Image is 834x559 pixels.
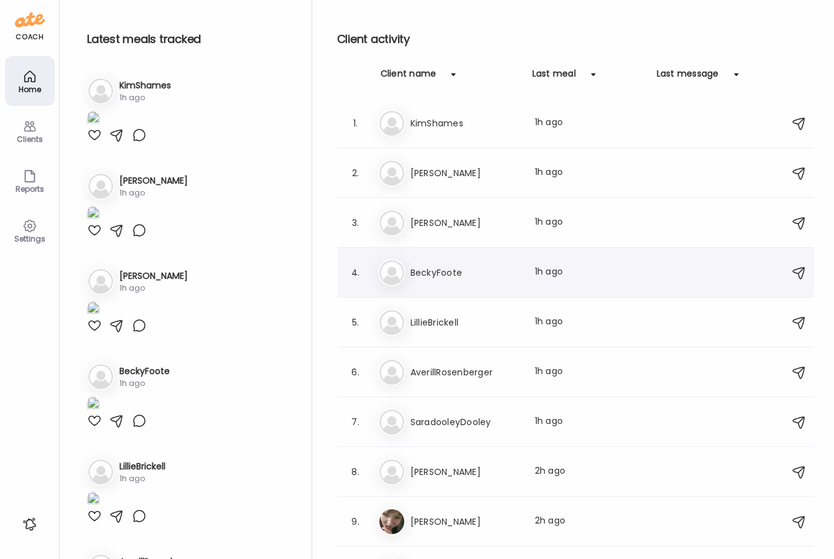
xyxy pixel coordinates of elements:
[410,464,520,479] h3: [PERSON_NAME]
[379,210,404,235] img: bg-avatar-default.svg
[16,32,44,42] div: coach
[379,410,404,435] img: bg-avatar-default.svg
[410,215,520,230] h3: [PERSON_NAME]
[348,464,363,479] div: 8.
[410,365,520,380] h3: AverillRosenberger
[88,174,113,199] img: bg-avatar-default.svg
[88,78,113,103] img: bg-avatar-default.svg
[348,514,363,529] div: 9.
[119,283,188,294] div: 1h ago
[348,166,363,181] div: 2.
[535,365,644,380] div: 1h ago
[87,206,100,223] img: images%2F1HD10fnOkdQzG3HucI5l35v6i9a2%2Ff8x6eLmy7O7UkOnFtLG7%2FwnK0eQ96goNhcHXSUrPA_1080
[87,397,100,413] img: images%2FeKXZbhchRfXOU6FScrvSB7nXFWe2%2FGtLfuPW8n29lfcRdCkwK%2FQjr0TmjPr44a8pESFkKV_1080
[348,415,363,430] div: 7.
[119,460,165,473] h3: LillieBrickell
[535,166,644,181] div: 1h ago
[7,185,52,193] div: Reports
[119,174,188,187] h3: [PERSON_NAME]
[379,260,404,285] img: bg-avatar-default.svg
[535,315,644,330] div: 1h ago
[381,67,437,87] div: Client name
[535,116,644,131] div: 1h ago
[535,215,644,230] div: 1h ago
[119,378,170,389] div: 1h ago
[410,415,520,430] h3: SaradooleyDooley
[379,509,404,534] img: avatars%2FE8qzEuFo72hcI06PzcZ7epmPPzi1
[348,265,363,280] div: 4.
[348,215,363,230] div: 3.
[535,415,644,430] div: 1h ago
[7,135,52,143] div: Clients
[379,310,404,335] img: bg-avatar-default.svg
[337,30,814,49] h2: Client activity
[87,30,292,49] h2: Latest meals tracked
[535,265,644,280] div: 1h ago
[119,473,165,484] div: 1h ago
[410,265,520,280] h3: BeckyFoote
[15,10,45,30] img: ate
[379,111,404,136] img: bg-avatar-default.svg
[119,270,188,283] h3: [PERSON_NAME]
[535,514,644,529] div: 2h ago
[88,364,113,389] img: bg-avatar-default.svg
[87,301,100,318] img: images%2F3tGSY3dx8GUoKIuQhikLuRCPSN33%2FglwdSfJGGFTu0DMFNjMM%2FNUekJ4xaNxH2mFhtkM36_1080
[657,67,719,87] div: Last message
[87,492,100,509] img: images%2Fm4Nv6Rby8pPtpFXfYIONKFnL65C3%2F996cwJ8pbftlWmIZlnue%2FzqBbbzDzY3mlJ67Xe59F_1080
[88,459,113,484] img: bg-avatar-default.svg
[379,161,404,186] img: bg-avatar-default.svg
[87,111,100,128] img: images%2FtVvR8qw0WGQXzhI19RVnSNdNYhJ3%2FRsE1FUULLgALPd8dzPbu%2FLlYenXzDsONY3PbvYJnz_1080
[410,166,520,181] h3: [PERSON_NAME]
[410,514,520,529] h3: [PERSON_NAME]
[379,459,404,484] img: bg-avatar-default.svg
[348,365,363,380] div: 6.
[535,464,644,479] div: 2h ago
[532,67,576,87] div: Last meal
[119,187,188,199] div: 1h ago
[119,79,171,92] h3: KimShames
[7,235,52,243] div: Settings
[379,360,404,385] img: bg-avatar-default.svg
[348,116,363,131] div: 1.
[410,315,520,330] h3: LillieBrickell
[410,116,520,131] h3: KimShames
[348,315,363,330] div: 5.
[7,85,52,93] div: Home
[119,365,170,378] h3: BeckyFoote
[88,269,113,294] img: bg-avatar-default.svg
[119,92,171,103] div: 1h ago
